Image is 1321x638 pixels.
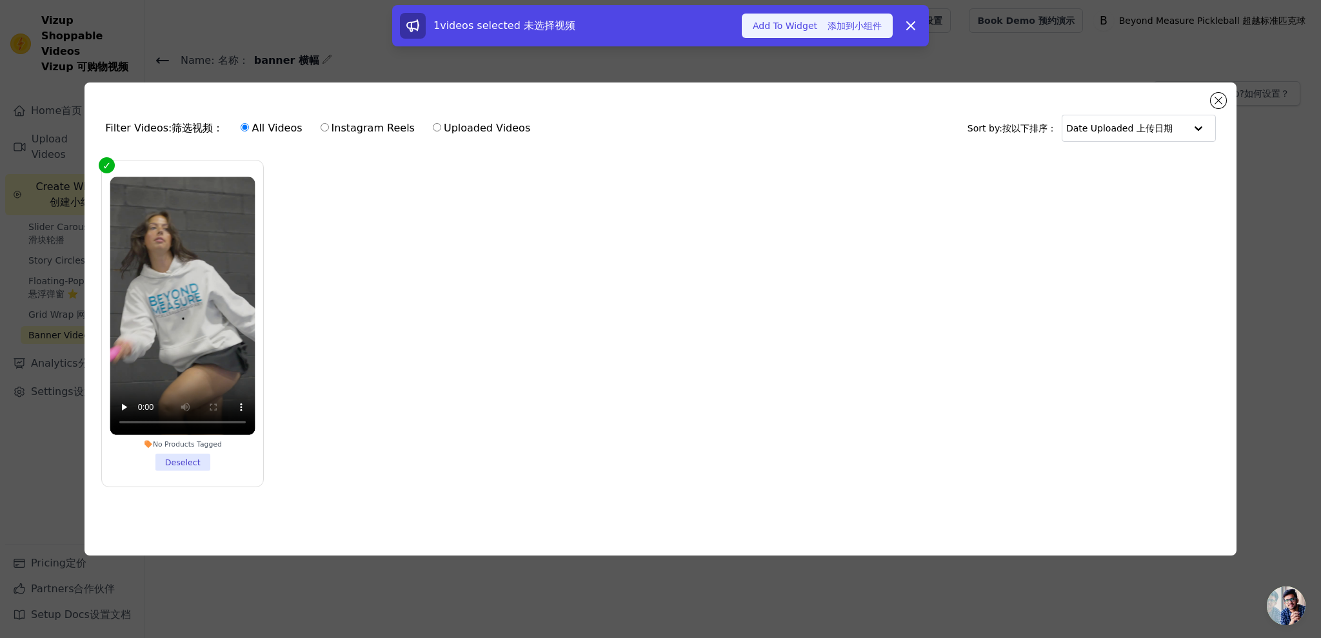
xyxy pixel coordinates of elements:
[105,113,537,143] div: Filter Videos:
[968,115,1216,142] div: Sort by:
[828,21,882,31] span: 添加到小组件
[524,19,575,32] span: 未选择视频
[432,120,531,137] label: Uploaded Videos
[240,120,303,137] label: All Videos
[110,440,255,449] div: No Products Tagged
[172,122,223,134] span: 筛选视频：
[320,120,415,137] label: Instagram Reels
[1211,93,1226,108] button: Close modal
[1002,123,1057,133] span: 按以下排序：
[433,19,575,32] span: 1 videos selected
[1267,586,1306,625] div: 开放式聊天
[742,14,893,38] button: Add To Widget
